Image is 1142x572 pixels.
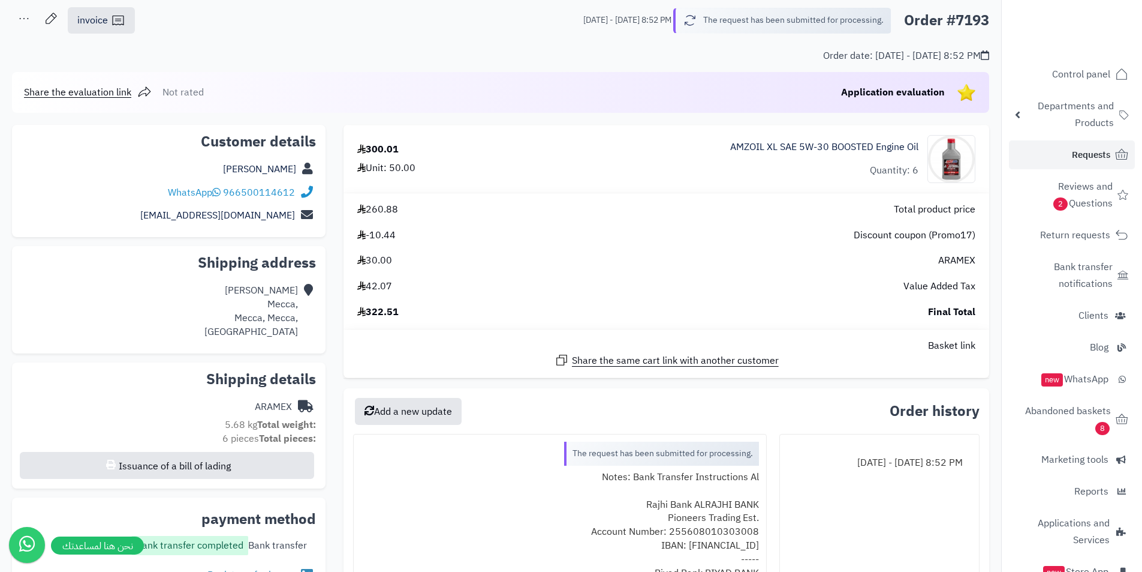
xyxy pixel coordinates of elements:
[366,305,399,319] font: 322.51
[20,452,314,479] button: Issuance of a bill of lading
[366,279,392,294] font: 42.07
[68,7,135,34] a: invoice
[904,10,989,31] font: Order #7193
[223,185,295,200] a: 966500114612
[1038,516,1110,547] font: Applications and Services
[841,85,945,100] font: Application evaluation
[267,297,298,312] font: Mecca,
[857,456,963,470] font: [DATE] - [DATE] 8:52 PM
[1090,340,1108,355] font: Blog
[602,470,759,484] font: Notes: Bank Transfer Instructions Al
[366,253,392,268] font: 30.00
[1045,374,1059,385] font: new
[1072,148,1110,161] font: Requests
[1009,397,1135,442] a: Abandoned baskets8
[1078,309,1108,323] font: Clients
[1074,484,1108,499] font: Reports
[1100,423,1105,434] font: 8
[24,85,152,100] a: Share the evaluation link
[1058,198,1063,209] font: 2
[366,142,399,157] font: 300.01
[1038,99,1114,130] font: Departments and Products
[234,311,298,325] font: Mecca, Mecca,
[1054,260,1113,291] font: Bank transfer notifications
[1058,179,1113,211] font: Reviews and Questions
[223,162,296,176] a: [PERSON_NAME]
[938,253,975,268] font: ARAMEX
[890,400,980,422] font: Order history
[854,228,975,242] font: Discount coupon (Promo17)
[703,14,884,27] font: The request has been submitted for processing.
[255,400,292,414] font: ARAMEX
[119,459,231,473] font: Issuance of a bill of lading
[1040,228,1110,242] font: Return requests
[225,283,298,298] font: [PERSON_NAME]
[1041,453,1108,467] font: Marketing tools
[661,538,759,553] font: IBAN: [FINANCIAL_ID]
[894,202,975,217] font: Total product price
[374,405,452,419] font: Add a new update
[366,228,396,242] font: -10.44
[1009,301,1135,330] a: Clients
[24,85,131,100] font: Share the evaluation link
[1025,404,1111,418] font: Abandoned baskets
[168,185,212,200] font: WhatsApp
[1052,67,1110,82] font: Control panel
[928,135,975,183] img: 1727673921-ams530xl-90x90.jpg
[591,525,759,539] font: Account Number: 255608010303008
[1009,445,1135,474] a: Marketing tools
[77,13,108,28] font: invoice
[225,418,257,432] font: 5.68 kg
[1009,333,1135,362] a: Blog
[257,418,316,432] font: Total weight:
[928,305,975,319] font: Final Total
[730,140,918,154] a: AMZOIL XL SAE 5W-30 BOOSTED Engine Oil
[222,432,259,446] font: 6 pieces
[201,508,316,530] font: payment method
[1009,221,1135,250] a: Return requests
[204,325,298,339] font: [GEOGRAPHIC_DATA]
[162,85,204,100] font: Not rated
[646,498,759,512] font: Rajhi Bank ALRAJHI BANK
[1060,34,1131,59] img: logo-2.png
[823,49,981,63] font: Order date: [DATE] - [DATE] 8:52 PM
[1009,60,1135,89] a: Control panel
[201,131,316,152] font: Customer details
[1009,172,1135,218] a: Reviews and Questions2
[668,511,759,525] font: Pioneers Trading Est.
[366,202,398,217] font: 260.88
[1009,140,1135,169] a: Requests
[1009,253,1135,298] a: Bank transfer notifications
[741,552,759,567] font: -----
[355,398,462,425] button: Add a new update
[555,353,779,368] a: Share the same cart link with another customer
[1009,509,1135,555] a: Applications and Services
[198,252,316,274] font: Shipping address
[136,538,243,553] font: Bank transfer completed
[870,163,918,178] font: Quantity: 6
[572,447,753,460] font: The request has been submitted for processing.
[140,208,295,223] a: [EMAIL_ADDRESS][DOMAIN_NAME]
[903,279,975,294] font: Value Added Tax
[928,339,975,353] font: Basket link
[366,161,415,175] font: Unit: 50.00
[168,185,221,200] a: WhatsApp
[1064,372,1108,387] font: WhatsApp
[1009,477,1135,506] a: Reports
[248,538,307,553] font: Bank transfer
[673,8,891,33] button: The request has been submitted for processing.
[583,14,671,26] font: [DATE] - [DATE] 8:52 PM
[1009,365,1135,394] a: WhatsAppnew
[572,354,779,368] font: Share the same cart link with another customer
[206,369,316,390] font: Shipping details
[259,432,316,446] font: Total pieces:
